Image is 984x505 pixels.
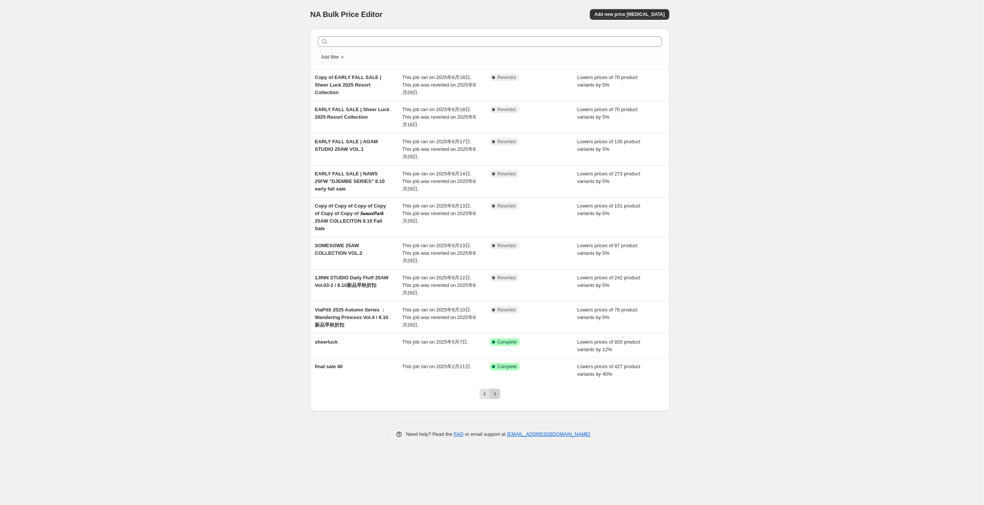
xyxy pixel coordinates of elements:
[315,364,343,369] span: final sale 40
[402,139,476,160] span: This job ran on 2025年8月17日. This job was reverted on 2025年8月29日.
[402,171,476,192] span: This job ran on 2025年8月14日. This job was reverted on 2025年8月29日.
[507,431,590,437] a: [EMAIL_ADDRESS][DOMAIN_NAME]
[577,139,641,152] span: Lowers prices of 135 product variants by 5%
[315,171,385,192] span: EARLY FALL SALE | NAWS 25FW "DJEMBE SERIES" 8.10 early fall sale
[497,171,516,177] span: Reverted
[315,203,386,231] span: Copy of Copy of Copy of Copy of Copy of Copy of 𝑺𝒖𝒏𝒔𝒆𝒕𝑷𝒂𝒓𝒌 25AW COLLECITON 8.10 Fall Sale
[577,243,638,256] span: Lowers prices of 87 product variants by 5%
[402,203,476,224] span: This job ran on 2025年8月13日. This job was reverted on 2025年8月29日.
[315,107,390,120] span: EARLY FALL SALE | Sheer Luck 2025 Resort Collection
[577,307,638,320] span: Lowers prices of 76 product variants by 5%
[315,139,378,152] span: EARLY FALL SALE | AGAM STUDIO 25AW VOL.1
[402,307,476,328] span: This job ran on 2025年8月10日. This job was reverted on 2025年8月29日.
[490,389,500,399] button: Next
[315,339,338,345] span: sheerluck
[577,74,638,88] span: Lowers prices of 70 product variants by 5%
[402,74,476,95] span: This job ran on 2025年8月18日. This job was reverted on 2025年8月29日.
[315,275,388,288] span: 1JINN STUDIO Daily Fluff 25AW Vol.03-2 / 8.10新品早秋折扣
[402,243,476,263] span: This job ran on 2025年8月13日. This job was reverted on 2025年8月29日.
[315,243,362,256] span: SOMESOWE 25AW COLLECTION VOL.2
[402,364,472,369] span: This job ran on 2025年2月21日.
[497,243,516,249] span: Reverted
[402,107,476,127] span: This job ran on 2025年8月18日. This job was reverted on 2025年8月18日.
[590,9,669,20] button: Add new price [MEDICAL_DATA]
[480,389,500,399] nav: Pagination
[480,389,490,399] button: Previous
[577,364,641,377] span: Lowers prices of 427 product variants by 40%
[497,74,516,81] span: Reverted
[577,339,641,352] span: Lowers prices of 920 product variants by 12%
[577,275,641,288] span: Lowers prices of 242 product variants by 5%
[497,275,516,281] span: Reverted
[497,307,516,313] span: Reverted
[497,364,517,370] span: Complete
[577,107,638,120] span: Lowers prices of 70 product variants by 5%
[497,339,517,345] span: Complete
[577,171,641,184] span: Lowers prices of 273 product variants by 5%
[315,307,388,328] span: ViaPitti 2025 Autumn Series ：Wandering Princess Vol.4 / 8.10新品早秋折扣
[321,54,339,60] span: Add filter
[497,107,516,113] span: Reverted
[594,11,665,17] span: Add new price [MEDICAL_DATA]
[315,74,381,95] span: Copy of EARLY FALL SALE | Sheer Luck 2025 Resort Collection
[318,53,348,62] button: Add filter
[454,431,464,437] a: FAQ
[310,10,382,19] span: NA Bulk Price Editor
[406,431,454,437] span: Need help? Read the
[402,275,476,296] span: This job ran on 2025年8月12日. This job was reverted on 2025年8月29日.
[464,431,507,437] span: or email support at
[497,139,516,145] span: Reverted
[402,339,469,345] span: This job ran on 2025年5月7日.
[577,203,641,216] span: Lowers prices of 151 product variants by 5%
[497,203,516,209] span: Reverted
